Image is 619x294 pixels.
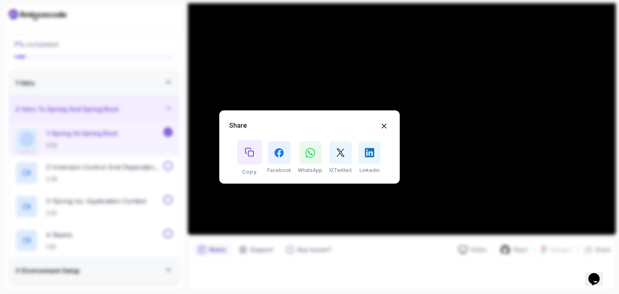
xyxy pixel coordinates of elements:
[267,167,291,174] p: Facebook
[329,167,352,174] p: X(Twitter)
[585,262,611,286] iframe: chat widget
[268,141,291,164] a: Facebook
[329,141,352,164] a: X(Twitter)
[378,120,390,132] button: Hide Share modal
[358,141,381,164] a: Linkedin
[229,120,247,130] p: Share
[299,141,322,164] a: WhatsApp
[237,140,262,165] button: Copy button
[242,168,256,175] p: Copy
[298,167,322,174] p: WhatsApp
[359,167,380,174] p: Linkedin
